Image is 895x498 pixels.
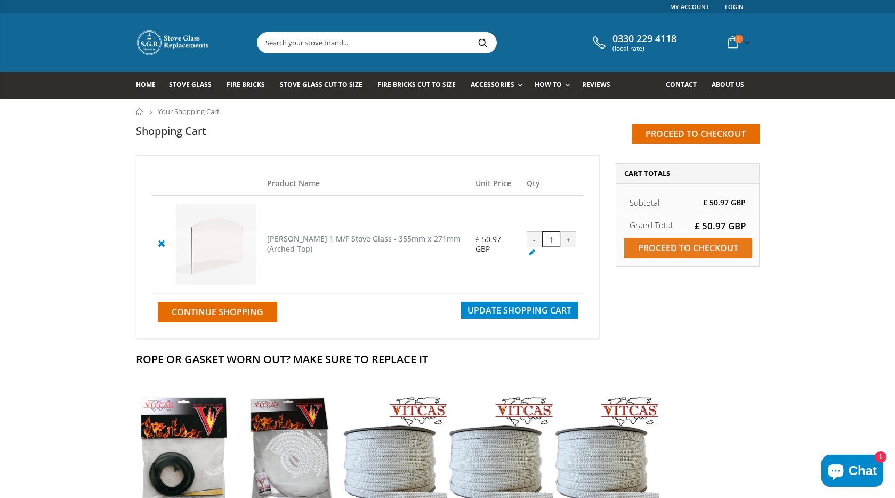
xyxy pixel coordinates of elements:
[475,234,501,254] span: £ 50.97 GBP
[535,80,562,89] span: How To
[612,45,676,52] span: (local rate)
[227,80,265,89] span: Fire Bricks
[471,80,514,89] span: Accessories
[735,35,743,43] span: 1
[169,72,220,99] a: Stove Glass
[612,33,676,45] span: 0330 229 4118
[527,231,543,247] div: -
[377,80,456,89] span: Fire Bricks Cut To Size
[624,238,752,258] input: Proceed to checkout
[158,302,277,322] a: Continue Shopping
[136,352,760,366] h2: Rope Or Gasket Worn Out? Make Sure To Replace It
[158,107,220,116] span: Your Shopping Cart
[172,306,263,318] span: Continue Shopping
[227,72,273,99] a: Fire Bricks
[582,80,610,89] span: Reviews
[136,80,156,89] span: Home
[377,72,464,99] a: Fire Bricks Cut To Size
[471,33,495,53] button: Search
[169,80,212,89] span: Stove Glass
[666,72,705,99] a: Contact
[470,172,521,196] th: Unit Price
[712,72,752,99] a: About us
[630,220,672,230] strong: Grand Total
[257,33,616,53] input: Search your stove brand...
[136,108,144,115] a: Home
[624,168,670,178] span: Cart Totals
[176,204,257,285] img: Nestor Harmony 1 M/F Stove Glass - 355mm x 271mm (Arched Top)
[467,304,571,316] span: Update Shopping Cart
[695,220,746,232] span: £ 50.97 GBP
[136,124,206,138] h1: Shopping Cart
[703,197,746,207] span: £ 50.97 GBP
[262,172,470,196] th: Product Name
[632,124,760,144] input: Proceed to checkout
[521,172,583,196] th: Qty
[723,32,752,53] a: 1
[818,455,886,489] inbox-online-store-chat: Shopify online store chat
[280,72,370,99] a: Stove Glass Cut To Size
[630,197,659,208] span: Subtotal
[666,80,697,89] span: Contact
[136,29,211,56] img: Stove Glass Replacement
[590,33,676,52] a: 0330 229 4118 (local rate)
[560,231,576,247] div: +
[471,72,527,99] a: Accessories
[136,72,164,99] a: Home
[535,72,575,99] a: How To
[280,80,362,89] span: Stove Glass Cut To Size
[582,72,618,99] a: Reviews
[461,302,578,319] button: Update Shopping Cart
[267,234,461,254] a: [PERSON_NAME] 1 M/F Stove Glass - 355mm x 271mm (Arched Top)
[712,80,744,89] span: About us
